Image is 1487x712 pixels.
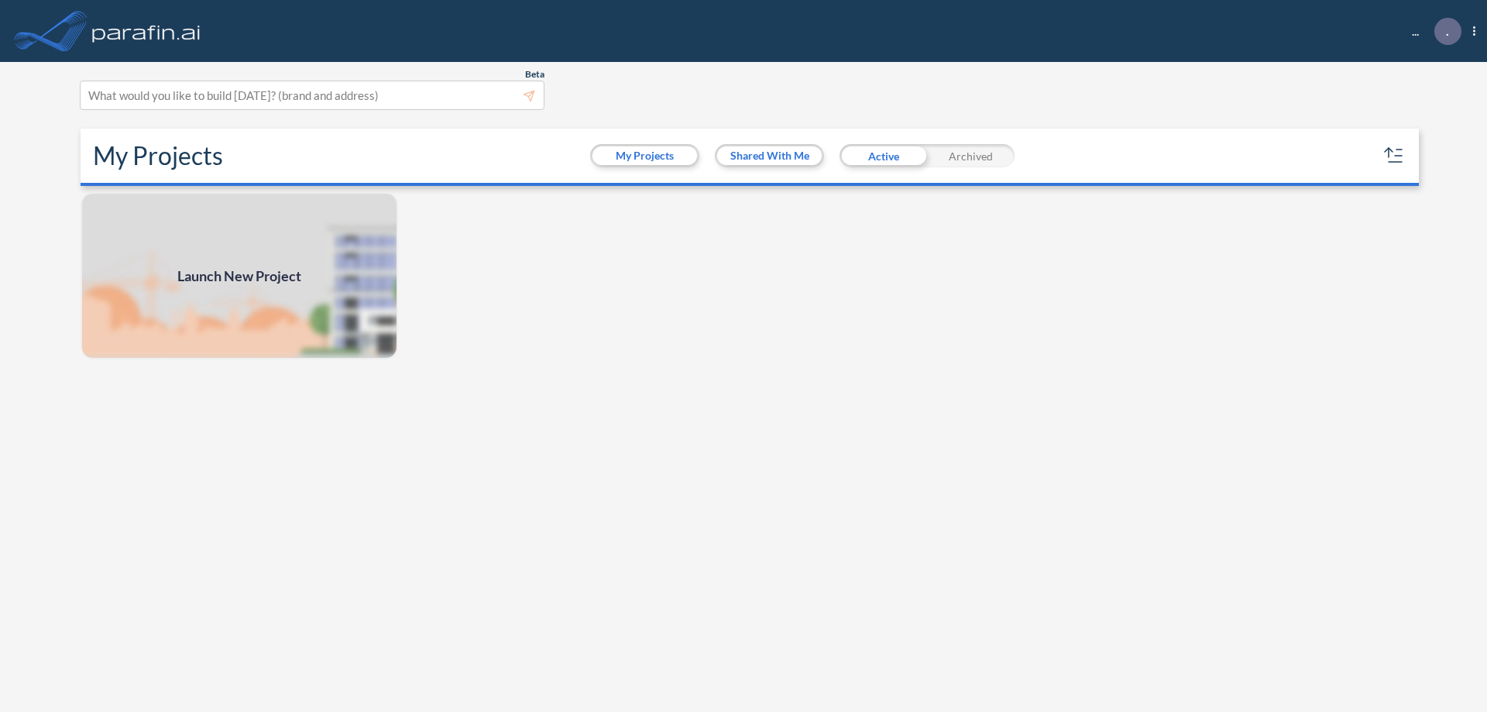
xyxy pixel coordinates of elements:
[177,266,301,287] span: Launch New Project
[1382,143,1406,168] button: sort
[89,15,204,46] img: logo
[93,141,223,170] h2: My Projects
[81,192,398,359] img: add
[1446,24,1449,38] p: .
[840,144,927,167] div: Active
[927,144,1015,167] div: Archived
[592,146,697,165] button: My Projects
[1389,18,1475,45] div: ...
[525,68,544,81] span: Beta
[81,192,398,359] a: Launch New Project
[717,146,822,165] button: Shared With Me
